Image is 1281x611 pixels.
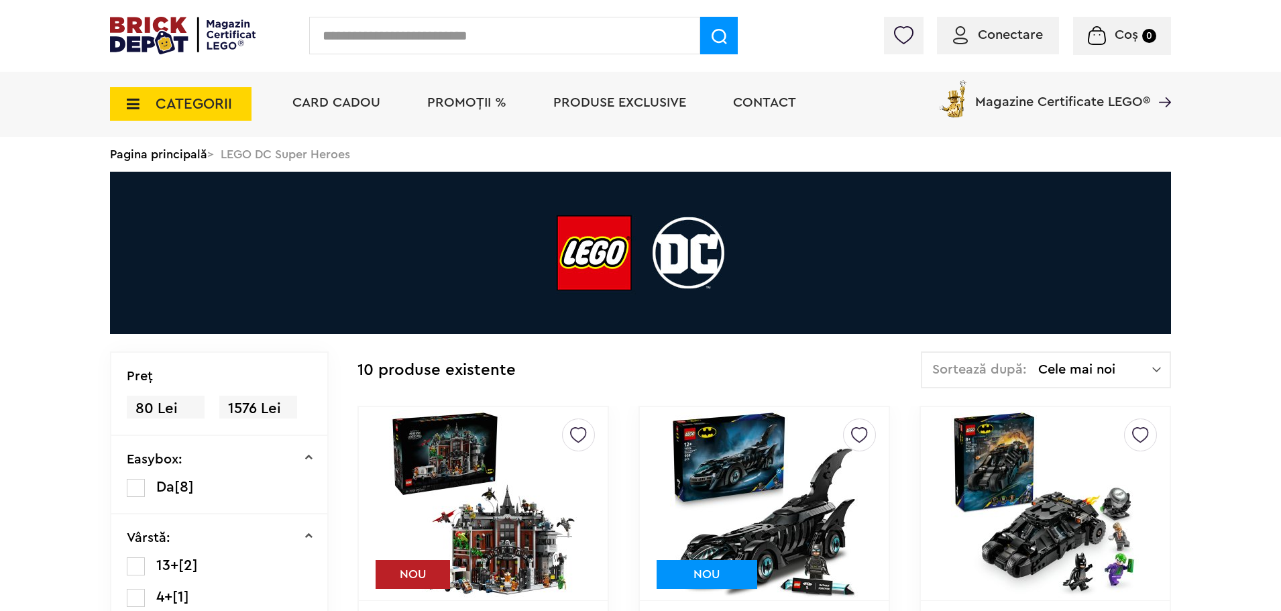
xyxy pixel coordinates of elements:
span: 4+ [156,590,172,604]
span: CATEGORII [156,97,232,111]
p: Preţ [127,370,153,383]
span: Magazine Certificate LEGO® [975,78,1150,109]
span: 80 Lei [127,396,205,422]
a: Contact [733,96,796,109]
div: 10 produse existente [357,351,516,390]
div: NOU [376,560,450,589]
div: > LEGO DC Super Heroes [110,137,1171,172]
span: Coș [1115,28,1138,42]
p: Vârstă: [127,531,170,545]
span: [2] [178,558,198,573]
div: NOU [657,560,757,589]
p: Easybox: [127,453,182,466]
a: Conectare [953,28,1043,42]
a: Pagina principală [110,148,207,160]
span: Conectare [978,28,1043,42]
span: [1] [172,590,189,604]
img: Batmobilul din Batman Forever [670,410,858,598]
span: Da [156,480,174,494]
a: Card Cadou [292,96,380,109]
img: LEGO DC Super Heroes [110,172,1171,334]
img: Batman™ Tumbler vs. Two-Face™ si Joker™ [951,410,1139,598]
span: [8] [174,480,194,494]
small: 0 [1142,29,1156,43]
span: 1576 Lei [219,396,297,422]
img: Arkham Asylum [390,410,577,598]
span: Sortează după: [932,363,1027,376]
a: Magazine Certificate LEGO® [1150,78,1171,91]
a: PROMOȚII % [427,96,506,109]
span: 13+ [156,558,178,573]
span: Cele mai noi [1038,363,1152,376]
a: Produse exclusive [553,96,686,109]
